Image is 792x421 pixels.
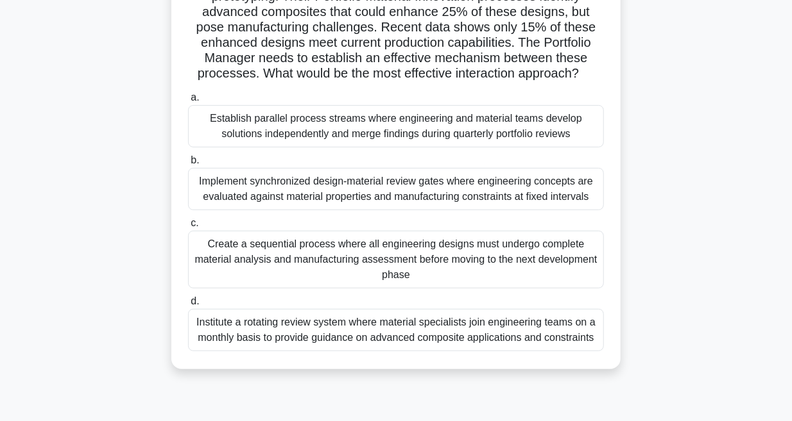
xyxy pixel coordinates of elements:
[191,154,199,165] span: b.
[188,309,604,351] div: Institute a rotating review system where material specialists join engineering teams on a monthly...
[188,105,604,147] div: Establish parallel process streams where engineering and material teams develop solutions indepen...
[188,231,604,288] div: Create a sequential process where all engineering designs must undergo complete material analysis...
[191,217,198,228] span: c.
[188,168,604,210] div: Implement synchronized design-material review gates where engineering concepts are evaluated agai...
[191,295,199,306] span: d.
[191,92,199,103] span: a.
